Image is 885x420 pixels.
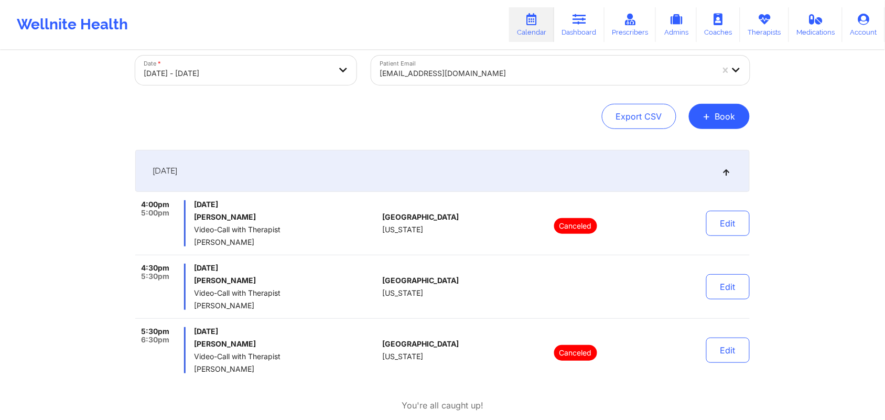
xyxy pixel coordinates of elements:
[194,352,378,361] span: Video-Call with Therapist
[697,7,740,42] a: Coaches
[144,62,330,85] div: [DATE] - [DATE]
[605,7,656,42] a: Prescribers
[194,276,378,285] h6: [PERSON_NAME]
[141,200,169,209] span: 4:00pm
[141,264,169,272] span: 4:30pm
[656,7,697,42] a: Admins
[194,340,378,348] h6: [PERSON_NAME]
[554,7,605,42] a: Dashboard
[789,7,843,42] a: Medications
[141,272,169,281] span: 5:30pm
[509,7,554,42] a: Calendar
[554,218,597,234] p: Canceled
[703,113,711,119] span: +
[382,289,423,297] span: [US_STATE]
[380,62,713,85] div: [EMAIL_ADDRESS][DOMAIN_NAME]
[194,225,378,234] span: Video-Call with Therapist
[602,104,676,129] button: Export CSV
[706,338,750,363] button: Edit
[194,213,378,221] h6: [PERSON_NAME]
[382,276,459,285] span: [GEOGRAPHIC_DATA]
[382,225,423,234] span: [US_STATE]
[382,213,459,221] span: [GEOGRAPHIC_DATA]
[194,264,378,272] span: [DATE]
[141,327,169,336] span: 5:30pm
[706,274,750,299] button: Edit
[194,301,378,310] span: [PERSON_NAME]
[153,166,177,176] span: [DATE]
[554,345,597,361] p: Canceled
[141,336,169,344] span: 6:30pm
[194,327,378,336] span: [DATE]
[194,365,378,373] span: [PERSON_NAME]
[141,209,169,217] span: 5:00pm
[382,352,423,361] span: [US_STATE]
[706,211,750,236] button: Edit
[402,400,483,412] p: You're all caught up!
[843,7,885,42] a: Account
[194,238,378,246] span: [PERSON_NAME]
[194,200,378,209] span: [DATE]
[194,289,378,297] span: Video-Call with Therapist
[689,104,750,129] button: +Book
[740,7,789,42] a: Therapists
[382,340,459,348] span: [GEOGRAPHIC_DATA]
